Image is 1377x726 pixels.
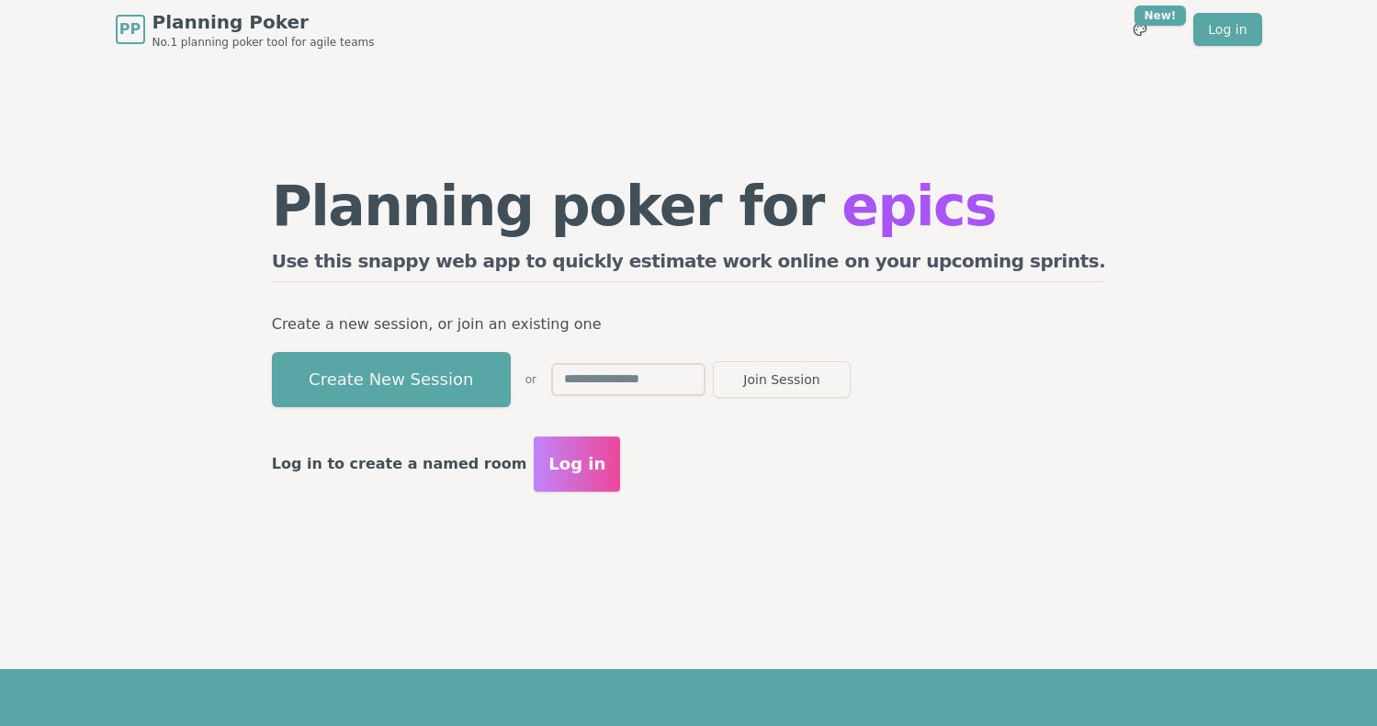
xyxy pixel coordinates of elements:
p: Create a new session, or join an existing one [272,312,1106,337]
h1: Planning poker for [272,178,1106,233]
div: New! [1134,6,1187,26]
button: Log in [534,437,620,492]
a: PPPlanning PokerNo.1 planning poker tool for agile teams [116,9,375,50]
span: or [525,372,536,387]
button: New! [1123,13,1157,46]
span: epics [841,174,996,238]
span: No.1 planning poker tool for agile teams [152,35,375,50]
span: Planning Poker [152,9,375,35]
button: Join Session [713,361,851,398]
h2: Use this snappy web app to quickly estimate work online on your upcoming sprints. [272,248,1106,282]
span: PP [119,18,141,40]
p: Log in to create a named room [272,451,527,477]
span: Log in [548,451,605,477]
button: Create New Session [272,352,511,407]
a: Log in [1193,13,1261,46]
